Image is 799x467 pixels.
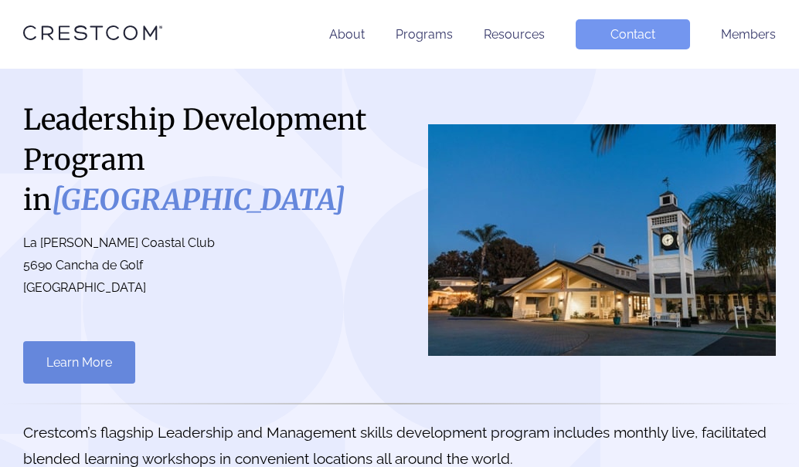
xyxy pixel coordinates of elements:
a: Programs [396,27,453,42]
a: Resources [484,27,545,42]
img: San Diego County [428,124,776,356]
a: Contact [576,19,690,49]
i: [GEOGRAPHIC_DATA] [52,182,345,218]
a: Members [721,27,776,42]
a: Learn More [23,341,135,384]
p: La [PERSON_NAME] Coastal Club 5690 Cancha de Golf [GEOGRAPHIC_DATA] [23,232,384,299]
h1: Leadership Development Program in [23,100,384,220]
a: About [329,27,365,42]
